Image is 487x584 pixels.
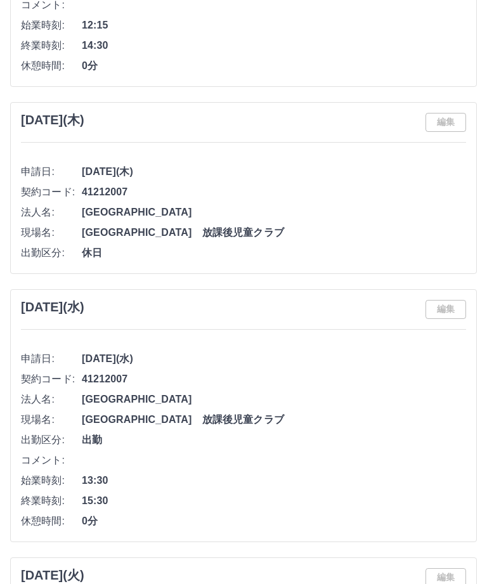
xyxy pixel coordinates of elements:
[21,412,82,427] span: 現場名:
[21,392,82,407] span: 法人名:
[82,372,466,387] span: 41212007
[21,453,82,468] span: コメント:
[21,514,82,529] span: 休憩時間:
[82,185,466,200] span: 41212007
[21,351,82,367] span: 申請日:
[82,473,466,488] span: 13:30
[82,514,466,529] span: 0分
[21,473,82,488] span: 始業時刻:
[21,372,82,387] span: 契約コード:
[21,300,84,315] h3: [DATE](水)
[82,164,466,179] span: [DATE](木)
[82,18,466,33] span: 12:15
[21,432,82,448] span: 出勤区分:
[82,58,466,74] span: 0分
[21,493,82,509] span: 終業時刻:
[21,113,84,127] h3: [DATE](木)
[21,205,82,220] span: 法人名:
[21,245,82,261] span: 出勤区分:
[82,205,466,220] span: [GEOGRAPHIC_DATA]
[82,351,466,367] span: [DATE](水)
[21,58,82,74] span: 休憩時間:
[82,412,466,427] span: [GEOGRAPHIC_DATA] 放課後児童クラブ
[82,432,466,448] span: 出勤
[82,392,466,407] span: [GEOGRAPHIC_DATA]
[21,18,82,33] span: 始業時刻:
[21,164,82,179] span: 申請日:
[82,225,466,240] span: [GEOGRAPHIC_DATA] 放課後児童クラブ
[21,568,84,583] h3: [DATE](火)
[21,225,82,240] span: 現場名:
[21,185,82,200] span: 契約コード:
[82,245,466,261] span: 休日
[21,38,82,53] span: 終業時刻:
[82,38,466,53] span: 14:30
[82,493,466,509] span: 15:30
